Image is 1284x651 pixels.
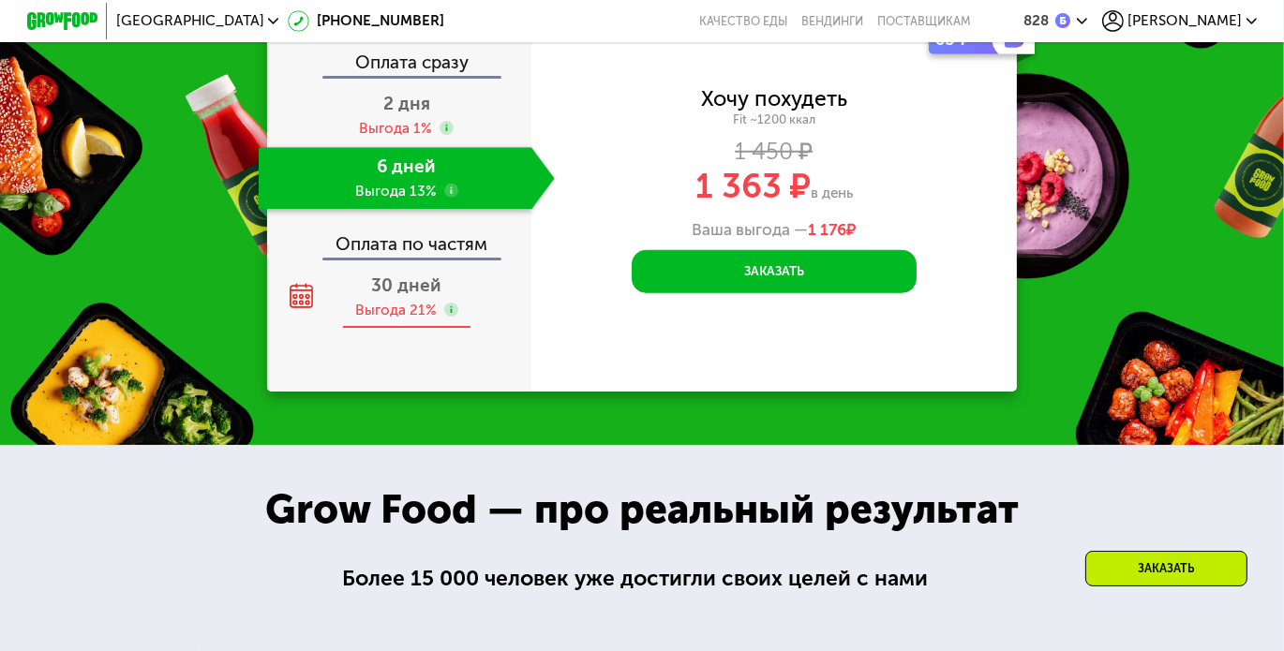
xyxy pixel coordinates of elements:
div: Grow Food — про реальный результат [238,479,1047,540]
div: Более 15 000 человек уже достигли своих целей с нами [342,562,942,595]
div: Оплата по частям [269,217,531,259]
span: 1 176 [808,220,846,239]
div: Оплата сразу [269,53,531,77]
span: ₽ [808,220,856,240]
div: Выгода 21% [355,301,437,320]
div: Ваша выгода — [531,220,1017,240]
span: 1 363 ₽ [695,166,811,206]
div: 1 450 ₽ [531,141,1017,161]
div: 828 [1023,14,1049,28]
div: поставщикам [878,14,972,28]
span: в день [811,185,853,201]
span: [PERSON_NAME] [1127,14,1242,28]
a: Вендинги [801,14,863,28]
div: Хочу похудеть [701,89,847,109]
a: Качество еды [699,14,787,28]
span: 2 дня [383,93,430,114]
div: Заказать [1085,551,1247,586]
span: [GEOGRAPHIC_DATA] [116,14,264,28]
div: 654 [934,30,995,48]
a: [PHONE_NUMBER] [288,10,443,32]
span: 30 дней [371,274,441,296]
div: Fit ~1200 ккал [531,111,1017,127]
button: Заказать [632,250,917,293]
div: Выгода 1% [359,119,432,139]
